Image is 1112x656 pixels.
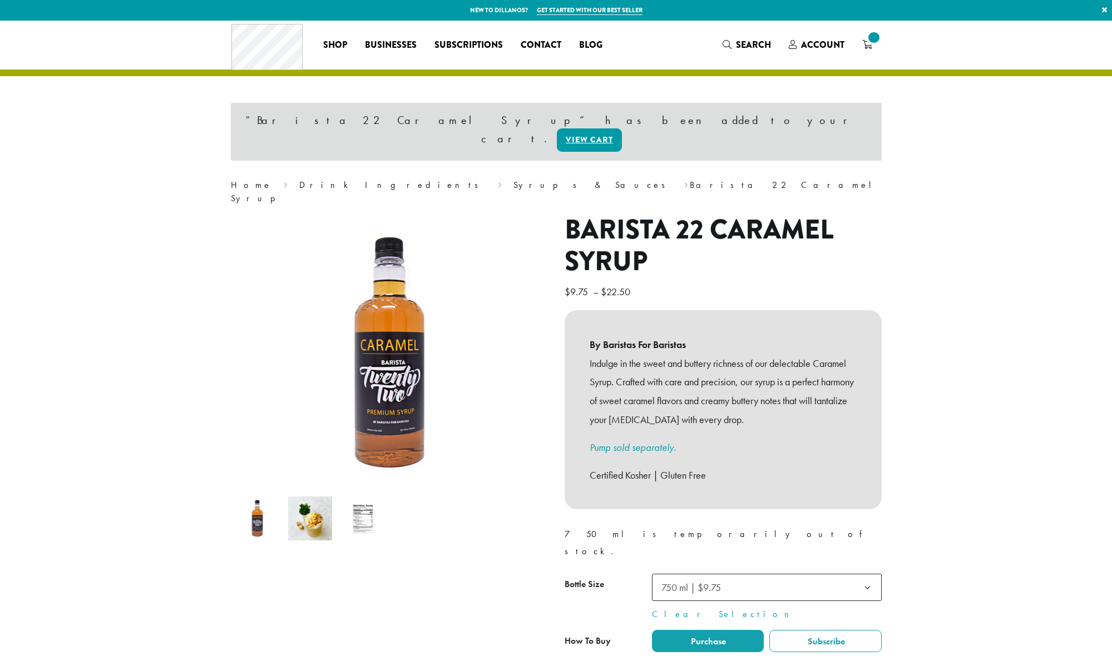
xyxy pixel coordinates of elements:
nav: Breadcrumb [231,178,882,205]
span: Account [801,38,844,51]
img: Barista 22 Caramel Syrup - Image 3 [341,496,385,540]
span: Subscriptions [434,38,503,52]
span: › [498,175,502,192]
bdi: 9.75 [565,285,591,298]
a: Drink Ingredients [299,179,486,191]
bdi: 22.50 [601,285,633,298]
img: Barista 22 Caramel Syrup [235,496,279,540]
p: Certified Kosher | Gluten Free [590,466,857,485]
span: Blog [579,38,602,52]
span: › [684,175,688,192]
a: Shop [314,36,356,54]
a: Syrups & Sauces [513,179,673,191]
a: Get started with our best seller [537,6,643,15]
span: – [593,285,599,298]
p: Indulge in the sweet and buttery richness of our delectable Caramel Syrup. Crafted with care and ... [590,354,857,429]
a: Search [714,36,780,54]
b: By Baristas For Baristas [590,335,857,354]
span: Search [736,38,771,51]
a: View cart [557,128,622,152]
a: Home [231,179,272,191]
span: Contact [521,38,561,52]
p: 750 ml is temporarily out of stock. [565,526,882,559]
a: Pump sold separately. [590,441,676,454]
span: Shop [323,38,347,52]
img: Barista 22 Caramel Syrup - Image 2 [288,496,332,540]
span: $ [601,285,606,298]
span: › [284,175,288,192]
span: $ [565,285,570,298]
div: “Barista 22 Caramel Syrup” has been added to your cart. [231,103,882,161]
span: Businesses [365,38,417,52]
h1: Barista 22 Caramel Syrup [565,214,882,278]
